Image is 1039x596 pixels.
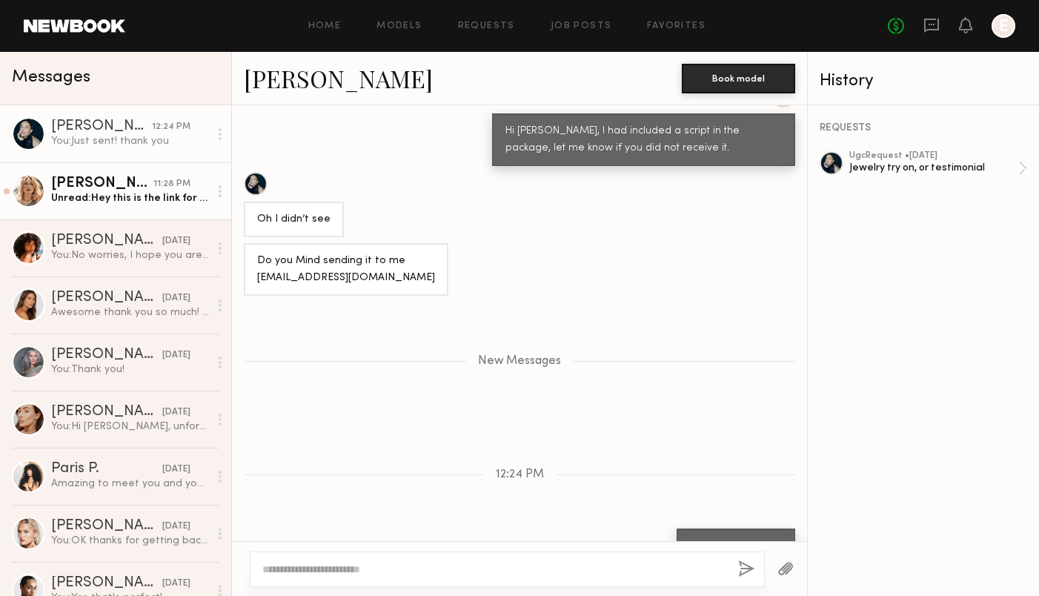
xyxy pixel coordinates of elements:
span: New Messages [478,355,561,368]
div: 11:28 PM [153,177,190,191]
div: [PERSON_NAME] [51,576,162,591]
a: Favorites [647,21,706,31]
a: [PERSON_NAME] [244,62,433,94]
button: Book model [682,64,795,93]
span: Messages [12,69,90,86]
div: Do you Mind sending it to me [EMAIL_ADDRESS][DOMAIN_NAME] [257,253,435,287]
div: [PERSON_NAME] [51,234,162,248]
div: Just sent! thank you [690,538,782,555]
div: [PERSON_NAME] [51,348,162,362]
div: You: OK thanks for getting back to me! I'm trying to coordinate a small shoot in the next 2 weeks... [51,534,209,548]
div: History [820,73,1027,90]
div: [DATE] [162,234,190,248]
div: You: Hi [PERSON_NAME], unfortunately I am a one woman business and I have to stick to a budget fo... [51,420,209,434]
a: Book model [682,71,795,84]
span: 12:24 PM [496,468,544,481]
div: ugc Request • [DATE] [849,151,1018,161]
div: Awesome thank you so much! And yes, it’s so hard to come home. September in [GEOGRAPHIC_DATA] wil... [51,305,209,319]
div: [PERSON_NAME] [51,291,162,305]
div: Jewelry try on, or testimonial [849,161,1018,175]
div: [PERSON_NAME] [51,176,153,191]
a: Models [376,21,422,31]
a: Requests [458,21,515,31]
div: You: No worries, I hope you are feeling better! [51,248,209,262]
div: [DATE] [162,577,190,591]
div: [PERSON_NAME] [51,519,162,534]
div: [DATE] [162,405,190,420]
a: ugcRequest •[DATE]Jewelry try on, or testimonial [849,151,1027,185]
div: You: Thank you! [51,362,209,377]
div: Paris P. [51,462,162,477]
div: [DATE] [162,520,190,534]
div: [DATE] [162,463,190,477]
div: [DATE] [162,348,190,362]
div: Oh I didn’t see [257,211,331,228]
a: Home [308,21,342,31]
div: Unread: Hey this is the link for WeTransfer with two of the realtors. Please let me know once you... [51,191,209,205]
div: [DATE] [162,291,190,305]
div: You: Just sent! thank you [51,134,209,148]
a: E [992,14,1015,38]
div: [PERSON_NAME] [51,405,162,420]
div: REQUESTS [820,123,1027,133]
div: [PERSON_NAME] [51,119,152,134]
div: Hi [PERSON_NAME], I had included a script in the package, let me know if you did not receive it. [505,123,782,157]
div: Amazing to meet you and your team! Had such a fun shoot! Can’t wait to see the final images!! [51,477,209,491]
a: Job Posts [551,21,612,31]
div: 12:24 PM [152,120,190,134]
